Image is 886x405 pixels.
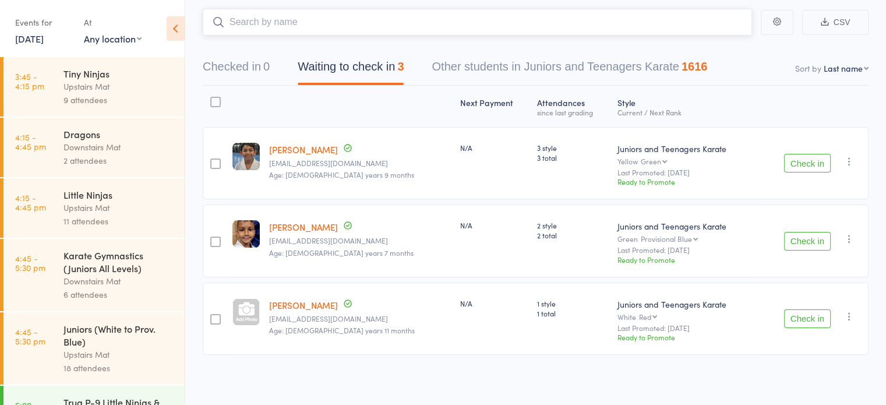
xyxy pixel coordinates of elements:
[15,193,46,212] time: 4:15 - 4:45 pm
[641,157,661,165] div: Green
[63,201,175,214] div: Upstairs Mat
[63,348,175,361] div: Upstairs Mat
[203,9,752,36] input: Search by name
[63,93,175,107] div: 9 attendees
[784,309,831,328] button: Check in
[63,188,175,201] div: Little Ninjas
[617,332,754,342] div: Ready to Promote
[537,298,608,308] span: 1 style
[15,13,72,32] div: Events for
[537,308,608,318] span: 1 total
[456,91,532,122] div: Next Payment
[613,91,758,122] div: Style
[203,54,270,85] button: Checked in0
[3,118,185,177] a: 4:15 -4:45 pmDragonsDownstairs Mat2 attendees
[63,361,175,375] div: 18 attendees
[3,312,185,385] a: 4:45 -5:30 pmJuniors (White to Prov. Blue)Upstairs Mat18 attendees
[617,246,754,254] small: Last Promoted: [DATE]
[3,239,185,311] a: 4:45 -5:30 pmKarate Gymnastics (Juniors All Levels)Downstairs Mat6 attendees
[232,143,260,170] img: image1740785354.png
[84,13,142,32] div: At
[15,253,45,272] time: 4:45 - 5:30 pm
[460,143,528,153] div: N/A
[532,91,613,122] div: Atten­dances
[617,255,754,265] div: Ready to Promote
[269,248,414,258] span: Age: [DEMOGRAPHIC_DATA] years 7 months
[617,220,754,232] div: Juniors and Teenagers Karate
[460,298,528,308] div: N/A
[795,62,821,74] label: Sort by
[63,154,175,167] div: 2 attendees
[63,140,175,154] div: Downstairs Mat
[63,128,175,140] div: Dragons
[269,315,451,323] small: benmichelletweed@gmail.com
[617,235,754,242] div: Green
[617,108,754,116] div: Current / Next Rank
[3,178,185,238] a: 4:15 -4:45 pmLittle NinjasUpstairs Mat11 attendees
[537,230,608,240] span: 2 total
[460,220,528,230] div: N/A
[784,154,831,172] button: Check in
[269,299,338,311] a: [PERSON_NAME]
[84,32,142,45] div: Any location
[617,313,754,321] div: White
[63,67,175,80] div: Tiny Ninjas
[269,237,451,245] small: kendra062010@live.com
[15,72,44,90] time: 3:45 - 4:15 pm
[263,60,270,73] div: 0
[617,298,754,310] div: Juniors and Teenagers Karate
[63,214,175,228] div: 11 attendees
[63,274,175,288] div: Downstairs Mat
[617,177,754,186] div: Ready to Promote
[617,143,754,154] div: Juniors and Teenagers Karate
[537,108,608,116] div: since last grading
[15,327,45,346] time: 4:45 - 5:30 pm
[432,54,707,85] button: Other students in Juniors and Teenagers Karate1616
[824,62,863,74] div: Last name
[63,249,175,274] div: Karate Gymnastics (Juniors All Levels)
[63,288,175,301] div: 6 attendees
[63,80,175,93] div: Upstairs Mat
[639,313,651,321] div: Red
[232,220,260,248] img: image1717573053.png
[269,143,338,156] a: [PERSON_NAME]
[269,221,338,233] a: [PERSON_NAME]
[269,325,415,335] span: Age: [DEMOGRAPHIC_DATA] years 11 months
[537,143,608,153] span: 3 style
[298,54,404,85] button: Waiting to check in3
[63,322,175,348] div: Juniors (White to Prov. Blue)
[617,168,754,177] small: Last Promoted: [DATE]
[269,159,451,167] small: akhileshgoswami@gmail.com
[537,153,608,163] span: 3 total
[784,232,831,251] button: Check in
[397,60,404,73] div: 3
[802,10,869,35] button: CSV
[537,220,608,230] span: 2 style
[641,235,692,242] div: Provisional Blue
[617,157,754,165] div: Yellow
[617,324,754,332] small: Last Promoted: [DATE]
[15,132,46,151] time: 4:15 - 4:45 pm
[269,170,414,179] span: Age: [DEMOGRAPHIC_DATA] years 9 months
[682,60,708,73] div: 1616
[3,57,185,117] a: 3:45 -4:15 pmTiny NinjasUpstairs Mat9 attendees
[15,32,44,45] a: [DATE]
